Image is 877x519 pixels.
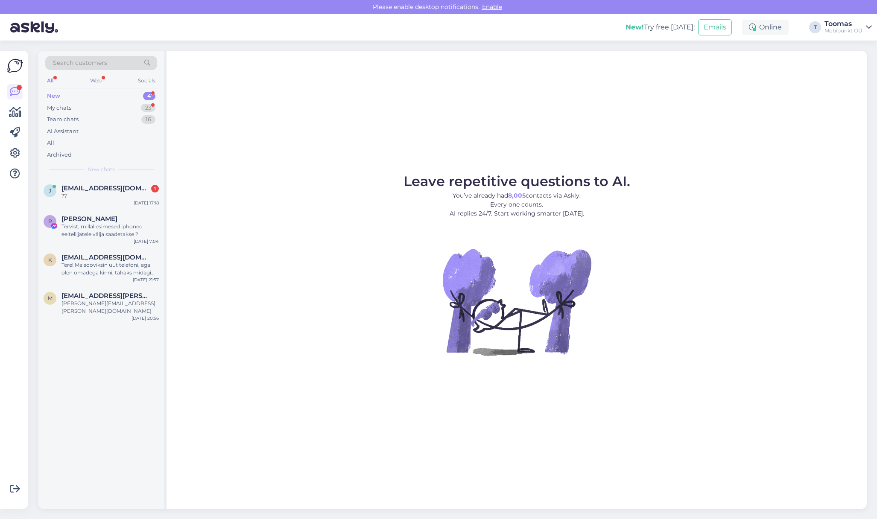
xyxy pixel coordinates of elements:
div: 4 [143,92,155,100]
div: All [47,139,54,147]
button: Emails [698,19,732,35]
span: Enable [479,3,505,11]
span: j [49,187,51,194]
div: My chats [47,104,71,112]
span: k [48,257,52,263]
span: jeemann25@gmail.com [61,184,150,192]
span: monika.aedma@gmail.com [61,292,150,300]
div: Web [88,75,103,86]
span: New chats [88,166,115,173]
span: m [48,295,53,301]
b: 8,005 [508,192,526,199]
div: 1 [151,185,159,192]
span: Reiko Reinau [61,215,117,223]
div: [PERSON_NAME][EMAIL_ADDRESS][PERSON_NAME][DOMAIN_NAME] [61,300,159,315]
div: Socials [136,75,157,86]
img: Askly Logo [7,58,23,74]
div: New [47,92,60,100]
span: Search customers [53,58,107,67]
div: ?? [61,192,159,200]
div: [DATE] 7:04 [134,238,159,245]
span: R [48,218,52,225]
div: [DATE] 17:18 [134,200,159,206]
div: AI Assistant [47,127,79,136]
img: No Chat active [440,225,593,379]
div: Archived [47,151,72,159]
a: ToomasMobipunkt OÜ [824,20,872,34]
div: All [45,75,55,86]
div: Team chats [47,115,79,124]
div: [DATE] 20:56 [132,315,159,321]
div: Toomas [824,20,862,27]
b: New! [626,23,644,31]
div: Mobipunkt OÜ [824,27,862,34]
span: Leave repetitive questions to AI. [403,173,630,190]
div: [DATE] 21:57 [133,277,159,283]
span: kunozifier@gmail.com [61,254,150,261]
div: T [809,21,821,33]
div: Try free [DATE]: [626,22,695,32]
div: Online [742,20,789,35]
div: 16 [141,115,155,124]
div: 23 [141,104,155,112]
p: You’ve already had contacts via Askly. Every one counts. AI replies 24/7. Start working smarter [... [403,191,630,218]
div: Tervist, millal esimesed iphoned eeltellijatele välja saadetakse ? [61,223,159,238]
div: Tere! Ma sooviksin uut telefoni, aga olen omadega kinni, tahaks midagi mis on kõrgem kui 60hz ekr... [61,261,159,277]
